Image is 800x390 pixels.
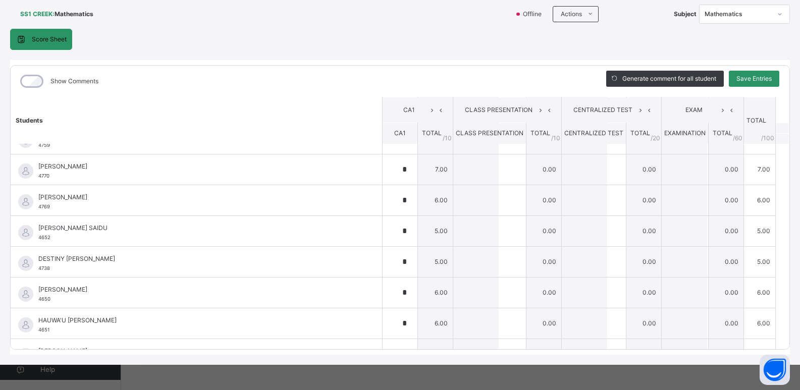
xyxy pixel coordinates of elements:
span: [PERSON_NAME] [38,193,359,202]
td: 6.00 [743,277,775,308]
span: / 10 [443,133,452,142]
img: default.svg [18,163,33,179]
img: default.svg [18,256,33,271]
span: Actions [561,10,582,19]
span: TOTAL [422,129,442,137]
span: 4651 [38,327,49,332]
span: /100 [761,133,774,142]
td: 0.00 [708,215,743,246]
div: Mathematics [705,10,771,19]
td: 0.00 [626,154,661,185]
img: default.svg [18,194,33,209]
span: Score Sheet [32,35,67,44]
span: SS1 CREEK : [20,10,55,19]
span: [PERSON_NAME] [38,347,359,356]
td: 7.00 [417,154,453,185]
span: Save Entries [736,74,772,83]
td: 7.00 [743,154,775,185]
th: TOTAL [743,97,775,144]
img: default.svg [18,317,33,332]
span: / 20 [651,133,660,142]
span: TOTAL [713,129,732,137]
button: Open asap [760,355,790,385]
label: Show Comments [50,77,98,86]
span: Offline [522,10,548,19]
span: HAUWA'U [PERSON_NAME] [38,316,359,325]
span: EXAMINATION [664,129,706,137]
span: EXAM [669,105,719,115]
span: CA1 [390,105,428,115]
td: 0.00 [626,246,661,277]
td: 0.00 [526,246,561,277]
span: CA1 [394,129,406,137]
td: 0.00 [626,339,661,369]
td: 6.00 [417,277,453,308]
td: 5.00 [417,246,453,277]
td: 0.00 [626,308,661,339]
td: 0.00 [526,277,561,308]
span: Students [16,116,43,124]
td: 6.00 [417,308,453,339]
span: / 10 [551,133,560,142]
td: 6.00 [417,339,453,369]
td: 0.00 [526,154,561,185]
td: 0.00 [708,185,743,215]
td: 5.00 [743,215,775,246]
span: [PERSON_NAME] [38,285,359,294]
span: 4652 [38,235,50,240]
td: 6.00 [417,185,453,215]
span: 4769 [38,204,50,209]
td: 0.00 [526,339,561,369]
img: default.svg [18,287,33,302]
td: 0.00 [526,308,561,339]
img: default.svg [18,348,33,363]
td: 6.00 [743,308,775,339]
td: 6.00 [743,339,775,369]
td: 0.00 [626,185,661,215]
td: 5.00 [417,215,453,246]
td: 0.00 [708,339,743,369]
span: 4738 [38,265,50,271]
td: 0.00 [708,277,743,308]
td: 0.00 [708,246,743,277]
td: 0.00 [526,185,561,215]
span: 4770 [38,173,49,179]
td: 6.00 [743,185,775,215]
td: 5.00 [743,246,775,277]
span: DESTINY [PERSON_NAME] [38,254,359,263]
span: 4759 [38,142,50,148]
span: / 60 [733,133,742,142]
img: default.svg [18,225,33,240]
td: 0.00 [526,215,561,246]
span: Subject [674,10,697,19]
span: 4650 [38,296,50,302]
td: 0.00 [626,277,661,308]
span: CENTRALIZED TEST [564,129,623,137]
span: CLASS PRESENTATION [456,129,523,137]
span: TOTAL [530,129,550,137]
span: [PERSON_NAME] [38,162,359,171]
td: 0.00 [708,308,743,339]
span: CLASS PRESENTATION [461,105,537,115]
span: Mathematics [55,10,93,19]
span: Generate comment for all student [622,74,716,83]
span: [PERSON_NAME] SAIDU [38,224,359,233]
td: 0.00 [626,215,661,246]
td: 0.00 [708,154,743,185]
span: CENTRALIZED TEST [569,105,636,115]
span: TOTAL [630,129,650,137]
